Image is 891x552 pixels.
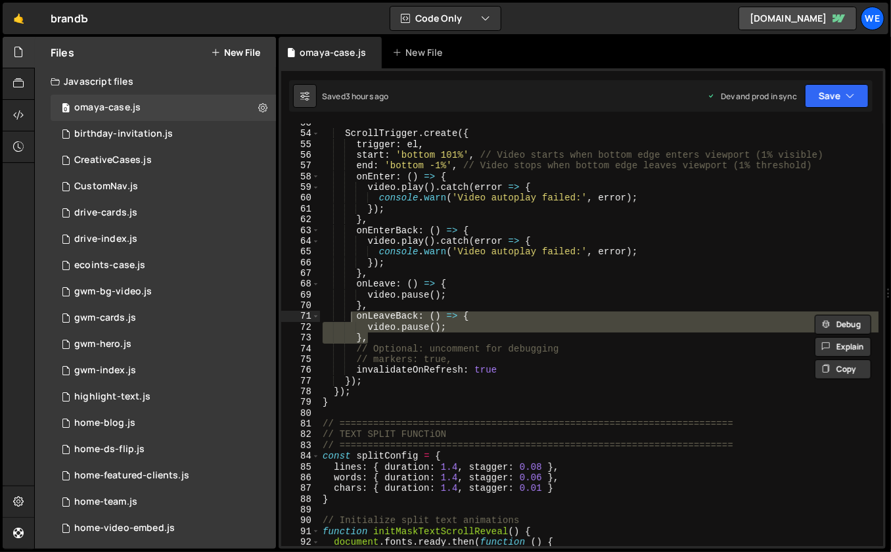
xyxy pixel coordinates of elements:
div: 89 [281,505,320,515]
div: 77 [281,376,320,386]
button: Code Only [390,7,501,30]
div: 3 hours ago [346,91,389,102]
div: highlight-text.js [74,391,150,403]
div: home-featured-clients.js [74,470,189,482]
div: 12095/29427.js [51,515,276,541]
div: 12095/35235.js [51,200,276,226]
a: We [861,7,884,30]
div: 12095/38421.js [51,463,276,489]
div: gwm-cards.js [74,312,136,324]
div: CustomNav.js [74,181,138,193]
div: home-team.js [74,496,137,508]
div: 59 [281,182,320,193]
div: 91 [281,526,320,537]
div: 61 [281,204,320,214]
div: 64 [281,236,320,246]
div: 85 [281,462,320,472]
div: 84 [281,451,320,461]
div: 69 [281,290,320,300]
div: 12095/35237.js [51,226,276,252]
div: 67 [281,268,320,279]
div: 78 [281,386,320,397]
div: 74 [281,344,320,354]
div: 12095/40244.js [51,410,276,436]
div: 53 [281,118,320,128]
div: 55 [281,139,320,150]
a: 🤙 [3,3,35,34]
button: Debug [815,315,871,334]
div: home-ds-flip.js [74,444,145,455]
div: ecoints-case.js [74,260,145,271]
div: drive-cards.js [74,207,137,219]
div: 12095/46212.js [51,121,276,147]
div: gwm-index.js [74,365,136,377]
div: 60 [281,193,320,203]
div: 12095/33534.js [51,279,276,305]
div: drive-index.js [74,233,137,245]
div: 73 [281,333,320,343]
button: Copy [815,359,871,379]
div: 88 [281,494,320,505]
div: 12095/31445.js [51,147,276,173]
div: 63 [281,225,320,236]
div: 57 [281,160,320,171]
div: 12095/39583.js [51,384,276,410]
div: 82 [281,429,320,440]
div: 12095/46345.js [51,95,276,121]
div: Dev and prod in sync [708,91,797,102]
div: 71 [281,311,320,321]
div: 12095/39566.js [51,252,276,279]
div: 56 [281,150,320,160]
h2: Files [51,45,74,60]
div: 12095/34889.js [51,331,276,357]
div: 90 [281,515,320,526]
div: birthday-invitation.js [74,128,173,140]
div: 79 [281,397,320,407]
div: gwm-hero.js [74,338,131,350]
div: 86 [281,472,320,483]
div: 70 [281,300,320,311]
div: New File [392,46,447,59]
div: 92 [281,537,320,547]
div: Saved [322,91,389,102]
div: Javascript files [35,68,276,95]
div: 12095/39251.js [51,489,276,515]
div: CreativeCases.js [74,154,152,166]
div: 12095/34673.js [51,305,276,331]
div: home-blog.js [74,417,135,429]
button: Explain [815,337,871,357]
span: 0 [62,104,70,114]
button: New File [211,47,260,58]
div: 76 [281,365,320,375]
div: 80 [281,408,320,419]
div: 83 [281,440,320,451]
a: [DOMAIN_NAME] [739,7,857,30]
div: brandЪ [51,11,88,26]
div: 65 [281,246,320,257]
div: 12095/31261.js [51,173,276,200]
div: home-video-embed.js [74,522,175,534]
div: 68 [281,279,320,289]
div: 12095/37997.js [51,436,276,463]
div: 66 [281,258,320,268]
div: 62 [281,214,320,225]
div: 12095/34818.js [51,357,276,384]
div: 72 [281,322,320,333]
button: Save [805,84,869,108]
div: omaya-case.js [300,46,366,59]
div: gwm-bg-video.js [74,286,152,298]
div: 58 [281,172,320,182]
div: 54 [281,128,320,139]
div: 81 [281,419,320,429]
div: 87 [281,483,320,494]
div: omaya-case.js [74,102,141,114]
div: 75 [281,354,320,365]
